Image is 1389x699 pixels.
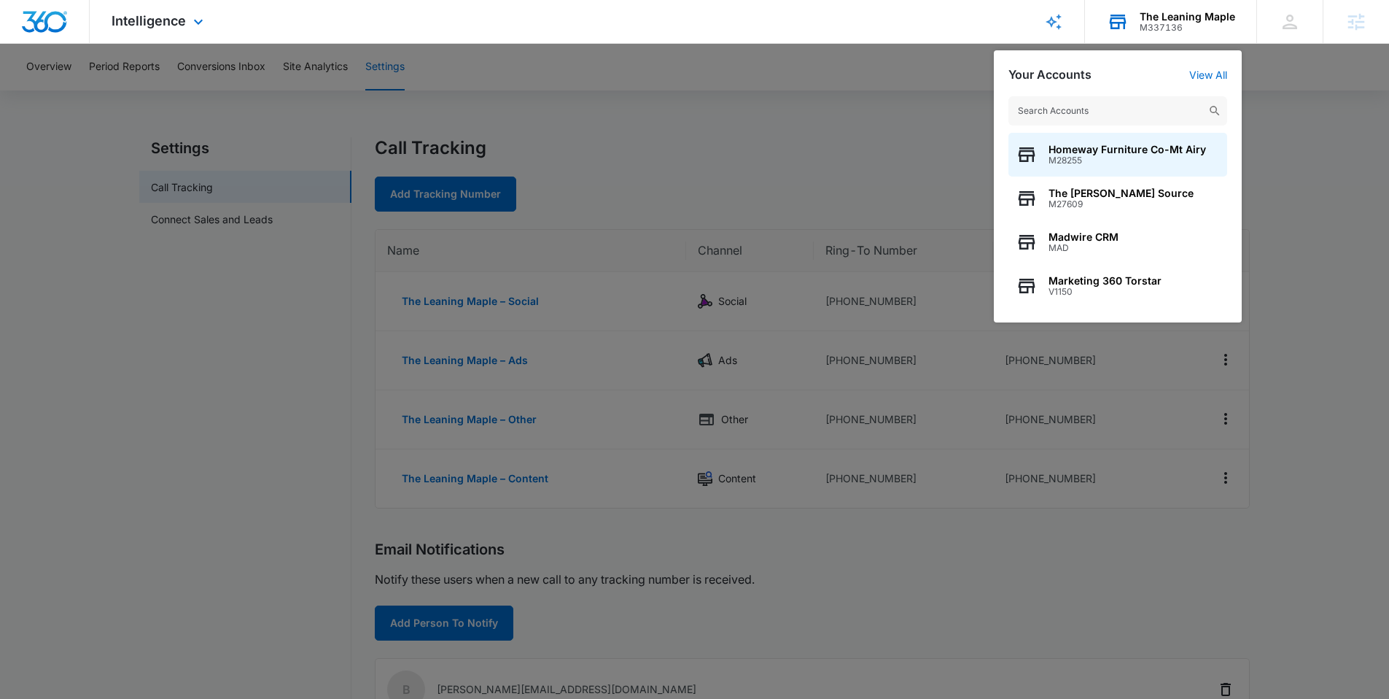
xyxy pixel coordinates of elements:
span: Madwire CRM [1048,231,1118,243]
a: View All [1189,69,1227,81]
span: Marketing 360 Torstar [1048,275,1162,287]
button: Marketing 360 TorstarV1150 [1008,264,1227,308]
span: M27609 [1048,199,1194,209]
input: Search Accounts [1008,96,1227,125]
button: The [PERSON_NAME] SourceM27609 [1008,177,1227,220]
span: M28255 [1048,155,1206,166]
button: Madwire CRMMAD [1008,220,1227,264]
span: Intelligence [112,13,186,28]
span: V1150 [1048,287,1162,297]
div: account id [1140,23,1235,33]
span: Homeway Furniture Co-Mt Airy [1048,144,1206,155]
div: account name [1140,11,1235,23]
h2: Your Accounts [1008,68,1092,82]
span: The [PERSON_NAME] Source [1048,188,1194,199]
span: MAD [1048,243,1118,253]
button: Homeway Furniture Co-Mt AiryM28255 [1008,133,1227,177]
